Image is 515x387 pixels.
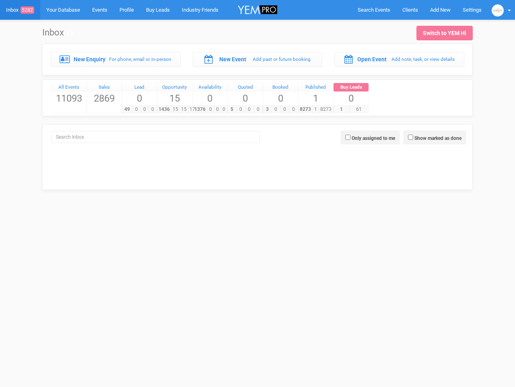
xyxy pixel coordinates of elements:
span: 0 [214,106,220,113]
a: Booked [263,83,298,92]
a: Opportunity [157,83,192,92]
span: 0 [220,106,227,113]
span: 0 [148,106,157,113]
small: For phone, email or in-person [109,56,171,62]
span: 8273 [318,106,333,113]
a: Quoted [228,83,263,92]
a: New Event Add past or future booking [193,52,323,67]
span: 61 [349,106,369,113]
span: 15 [171,106,180,113]
span: 0 [245,106,254,113]
span: 0 [289,106,298,113]
span: 0 [207,106,214,113]
span: 0 [140,106,149,113]
a: Published [299,83,334,92]
span: 0 [228,92,263,105]
label: Open Event [357,55,387,63]
a: New Enquiry For phone, email or in-person [51,52,181,67]
span: 1 [312,106,319,113]
div: Switch to YEM Hi [423,29,466,37]
span: Search Events [358,7,390,13]
span: 0 [236,106,245,113]
span: 0 [272,106,281,113]
input: Search Inbox [51,131,260,143]
span: 1 [299,92,334,105]
small: Add past or future booking [253,56,311,62]
a: Lead [122,83,157,92]
label: New Event [219,55,246,63]
a: Sales [87,83,122,92]
span: 1376 [192,106,208,113]
span: 0 [132,106,141,113]
span: 0 [263,92,298,105]
span: 15 [179,106,188,113]
span: Add New [430,7,451,13]
label: Only assigned to me [352,135,395,142]
span: 0 [253,106,263,113]
span: Clients [402,7,418,13]
span: 0 [122,92,157,105]
a: Open Event Add note, task, or view details [334,52,464,67]
span: 0 [280,106,289,113]
span: 8273 [298,106,313,113]
a: All Events [51,83,87,92]
span: 2869 [87,92,122,105]
span: 5 [227,106,237,113]
span: 1 [333,106,350,113]
span: 15 [157,92,192,105]
span: 0 [334,92,369,105]
a: Switch to YEM Hi [416,26,473,40]
span: 49 [122,106,133,113]
a: Availability [193,83,228,92]
small: Add note, task, or view details [391,56,455,62]
span: 1436 [157,106,171,113]
span: 0 [193,92,228,105]
h1: Inbox [42,28,73,37]
a: Buy Leads [334,83,369,92]
span: 11093 [51,92,87,105]
span: 3 [263,106,272,113]
label: New Enquiry [74,55,105,63]
img: open-uri20240808-2-z9o2v [492,4,504,17]
label: Show marked as done [414,135,461,142]
span: 17 [188,106,197,113]
span: 5282 [21,6,34,14]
